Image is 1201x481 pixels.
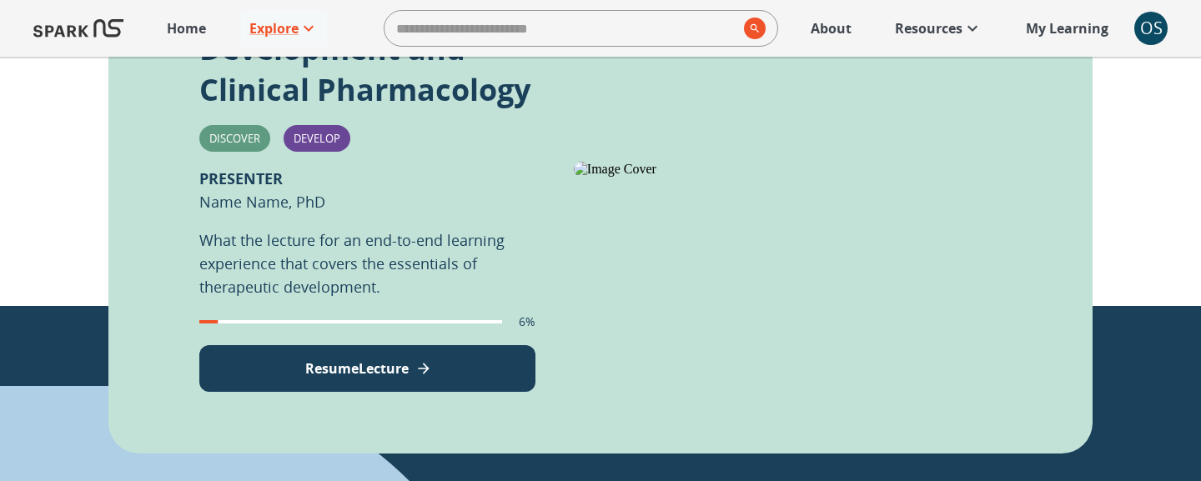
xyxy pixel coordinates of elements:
[199,228,535,298] p: What the lecture for an end-to-end learning experience that covers the essentials of therapeutic ...
[1134,12,1168,45] div: OS
[1018,10,1118,47] a: My Learning
[167,18,206,38] p: Home
[1134,12,1168,45] button: account of current user
[737,11,766,46] button: search
[895,18,962,38] p: Resources
[199,345,535,392] button: View Lecture
[199,320,502,323] span: completion progress of user
[574,162,994,177] img: Image Cover
[158,10,214,47] a: Home
[249,18,299,38] p: Explore
[241,10,327,47] a: Explore
[199,167,325,213] p: Name Name, PhD
[199,168,283,188] b: PRESENTER
[284,131,350,146] span: Develop
[519,313,535,330] p: 6%
[811,18,852,38] p: About
[887,10,991,47] a: Resources
[33,8,123,48] img: Logo of SPARK at Stanford
[199,131,270,146] span: Discover
[1026,18,1108,38] p: My Learning
[305,358,409,378] p: Resume Lecture
[802,10,860,47] a: About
